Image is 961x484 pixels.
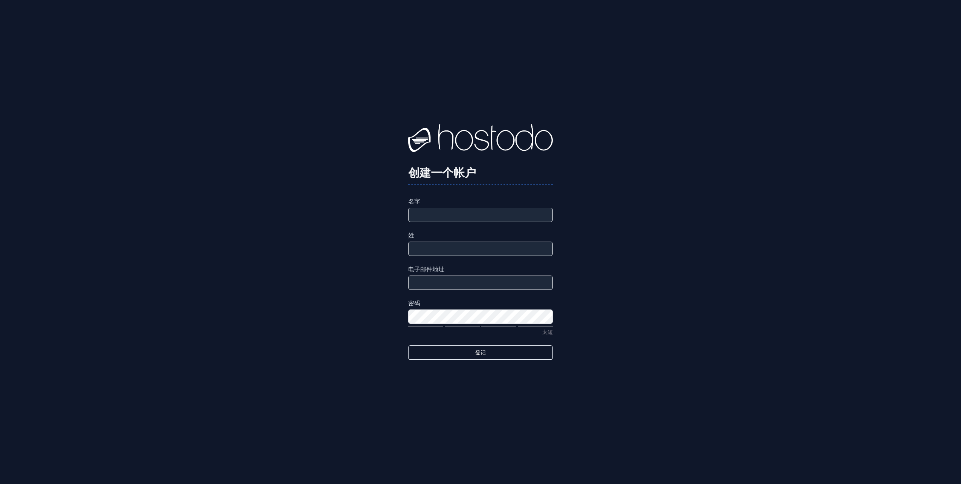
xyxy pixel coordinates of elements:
[408,197,553,206] label: 名字
[408,124,553,154] img: 霍斯托多
[408,265,553,274] label: 电子邮件地址
[408,231,553,240] label: 姓
[408,299,553,308] label: 密码
[408,345,553,360] button: 登记
[408,328,553,336] p: 太短
[408,166,553,180] h2: 创建一个帐户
